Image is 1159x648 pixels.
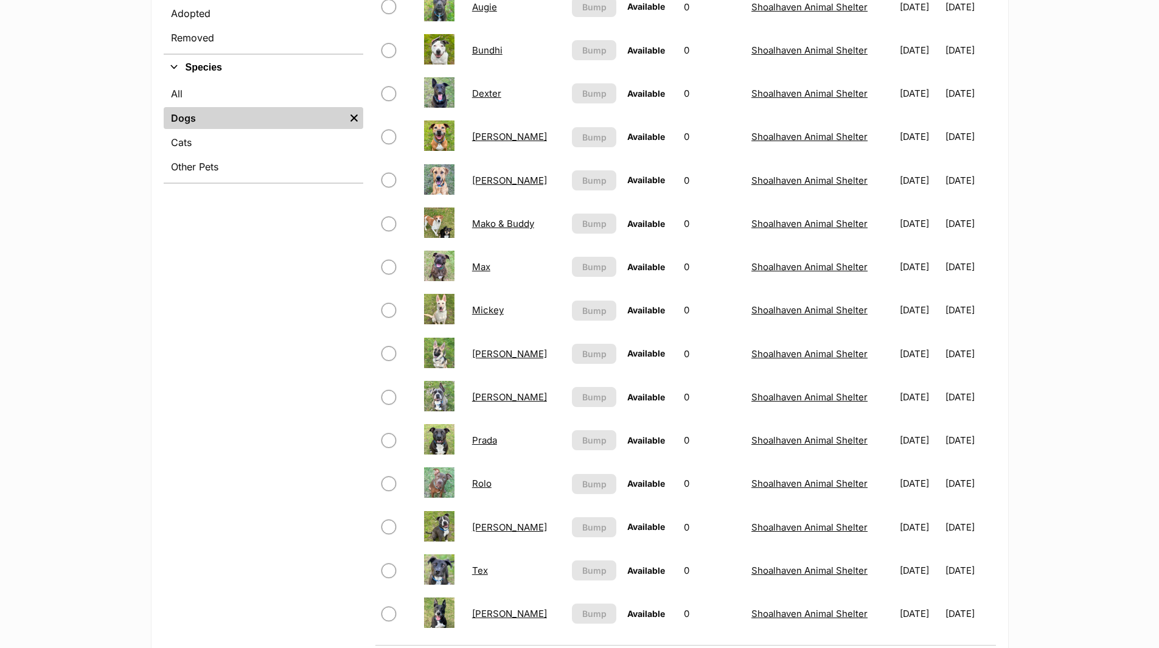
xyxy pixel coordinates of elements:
td: [DATE] [945,289,995,331]
a: [PERSON_NAME] [472,391,547,403]
span: Bump [582,391,607,403]
a: Removed [164,27,363,49]
td: 0 [679,419,745,461]
span: Bump [582,478,607,490]
td: [DATE] [945,159,995,201]
td: 0 [679,462,745,504]
span: Bump [582,304,607,317]
span: Bump [582,260,607,273]
span: Available [627,435,665,445]
span: Bump [582,1,607,13]
td: [DATE] [945,29,995,71]
a: Cats [164,131,363,153]
a: [PERSON_NAME] [472,521,547,533]
a: Mako & Buddy [472,218,534,229]
a: Remove filter [345,107,363,129]
a: Other Pets [164,156,363,178]
a: Shoalhaven Animal Shelter [751,348,868,360]
td: [DATE] [895,506,944,548]
span: Available [627,305,665,315]
td: [DATE] [945,116,995,158]
a: Shoalhaven Animal Shelter [751,391,868,403]
td: [DATE] [945,203,995,245]
td: [DATE] [945,72,995,114]
a: [PERSON_NAME] [472,131,547,142]
a: [PERSON_NAME] [472,608,547,619]
a: All [164,83,363,105]
td: [DATE] [895,159,944,201]
button: Bump [572,127,616,147]
a: Shoalhaven Animal Shelter [751,88,868,99]
a: Shoalhaven Animal Shelter [751,521,868,533]
button: Bump [572,387,616,407]
span: Bump [582,607,607,620]
span: Bump [582,131,607,144]
td: [DATE] [895,116,944,158]
a: Shoalhaven Animal Shelter [751,434,868,446]
span: Available [627,175,665,185]
span: Bump [582,87,607,100]
span: Bump [582,564,607,577]
a: Dexter [472,88,501,99]
a: Augie [472,1,497,13]
a: Mickey [472,304,504,316]
td: [DATE] [945,376,995,418]
td: 0 [679,593,745,635]
span: Bump [582,434,607,447]
div: Species [164,80,363,183]
td: [DATE] [945,333,995,375]
td: [DATE] [945,506,995,548]
span: Bump [582,521,607,534]
td: 0 [679,159,745,201]
td: 0 [679,549,745,591]
button: Bump [572,560,616,580]
span: Bump [582,217,607,230]
a: Max [472,261,490,273]
a: Prada [472,434,497,446]
button: Bump [572,344,616,364]
td: [DATE] [895,72,944,114]
td: [DATE] [895,29,944,71]
td: [DATE] [945,593,995,635]
button: Species [164,60,363,75]
span: Available [627,131,665,142]
span: Bump [582,347,607,360]
td: [DATE] [895,333,944,375]
span: Available [627,88,665,99]
td: 0 [679,376,745,418]
button: Bump [572,170,616,190]
span: Available [627,392,665,402]
a: Shoalhaven Animal Shelter [751,261,868,273]
a: Shoalhaven Animal Shelter [751,131,868,142]
button: Bump [572,474,616,494]
td: 0 [679,29,745,71]
a: Shoalhaven Animal Shelter [751,565,868,576]
a: Shoalhaven Animal Shelter [751,304,868,316]
a: [PERSON_NAME] [472,348,547,360]
a: Dogs [164,107,345,129]
td: [DATE] [895,376,944,418]
span: Available [627,262,665,272]
button: Bump [572,430,616,450]
td: [DATE] [945,419,995,461]
a: [PERSON_NAME] [472,175,547,186]
a: Tex [472,565,488,576]
td: [DATE] [895,289,944,331]
a: Adopted [164,2,363,24]
a: Shoalhaven Animal Shelter [751,175,868,186]
a: Rolo [472,478,492,489]
span: Bump [582,174,607,187]
button: Bump [572,604,616,624]
span: Available [627,218,665,229]
td: [DATE] [895,593,944,635]
a: Shoalhaven Animal Shelter [751,44,868,56]
span: Bump [582,44,607,57]
td: 0 [679,333,745,375]
a: Shoalhaven Animal Shelter [751,1,868,13]
button: Bump [572,83,616,103]
span: Available [627,1,665,12]
a: Shoalhaven Animal Shelter [751,608,868,619]
span: Available [627,565,665,576]
td: 0 [679,246,745,288]
td: 0 [679,289,745,331]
